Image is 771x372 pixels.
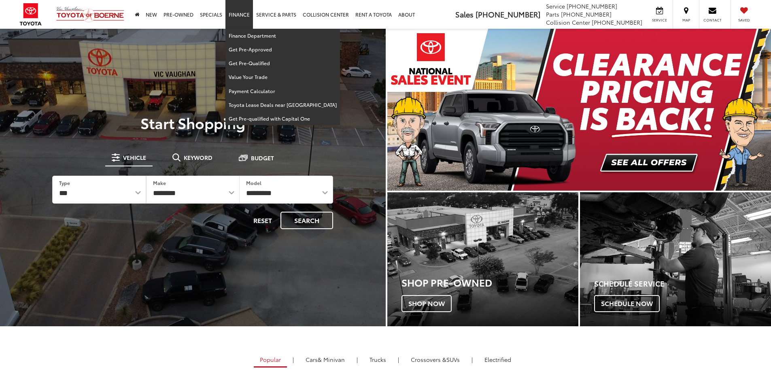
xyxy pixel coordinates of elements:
label: Type [59,179,70,186]
div: Toyota [580,192,771,326]
a: Electrified [478,353,517,366]
a: Get Pre-Qualified [225,56,340,70]
span: [PHONE_NUMBER] [567,2,617,10]
a: Popular [254,353,287,368]
span: Map [677,17,695,23]
label: Make [153,179,166,186]
span: & Minivan [318,355,345,363]
span: Contact [703,17,722,23]
a: Cars [299,353,351,366]
a: SUVs [405,353,466,366]
a: Value Your Trade [225,70,340,84]
li: | [291,355,296,363]
span: Service [650,17,669,23]
span: Saved [735,17,753,23]
a: Get Pre-qualified with Capital One [225,112,340,125]
span: Parts [546,10,559,18]
button: Click to view next picture. [714,45,771,174]
a: Schedule Service Schedule Now [580,192,771,326]
span: [PHONE_NUMBER] [476,9,540,19]
span: [PHONE_NUMBER] [592,18,642,26]
span: [PHONE_NUMBER] [561,10,612,18]
button: Click to view previous picture. [387,45,445,174]
span: Shop Now [401,295,452,312]
a: Payment Calculator [225,84,340,98]
h4: Schedule Service [594,280,771,288]
a: Get Pre-Approved [225,43,340,56]
li: | [469,355,475,363]
span: Vehicle [123,155,146,160]
div: Toyota [387,192,578,326]
button: Search [280,212,333,229]
span: Service [546,2,565,10]
li: | [355,355,360,363]
a: Trucks [363,353,392,366]
a: Finance Department [225,29,340,43]
span: Crossovers & [411,355,446,363]
img: Vic Vaughan Toyota of Boerne [56,6,125,23]
span: Keyword [184,155,212,160]
p: Start Shopping [34,115,352,131]
span: Sales [455,9,474,19]
span: Budget [251,155,274,161]
h3: Shop Pre-Owned [401,277,578,287]
span: Collision Center [546,18,590,26]
button: Reset [246,212,279,229]
span: Schedule Now [594,295,660,312]
li: | [396,355,401,363]
a: Shop Pre-Owned Shop Now [387,192,578,326]
label: Model [246,179,261,186]
a: Toyota Lease Deals near [GEOGRAPHIC_DATA] [225,98,340,112]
